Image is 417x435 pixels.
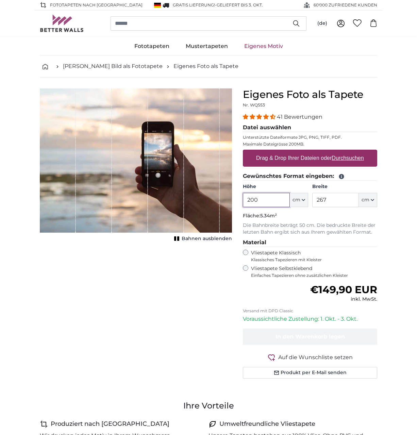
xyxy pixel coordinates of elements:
[217,2,263,7] span: Geliefert bis 3. Okt.
[173,2,215,7] span: GRATIS Lieferung!
[243,183,308,190] label: Höhe
[276,333,345,340] span: In den Warenkorb legen
[243,88,377,101] h1: Eigenes Foto als Tapete
[182,235,232,242] span: Bahnen ausblenden
[293,197,300,203] span: cm
[40,400,377,411] h3: Ihre Vorteile
[251,250,371,263] label: Vliestapete Klassisch
[362,197,369,203] span: cm
[359,193,377,207] button: cm
[173,62,238,70] a: Eigenes Foto als Tapete
[215,2,263,7] span: -
[312,183,377,190] label: Breite
[172,234,232,244] button: Bahnen ausblenden
[260,213,277,219] span: 5.34m²
[219,419,315,429] h4: Umweltfreundliche Vliestapete
[251,265,377,278] label: Vliestapete Selbstklebend
[178,37,236,55] a: Mustertapeten
[243,102,265,107] span: Nr. WQ553
[310,283,377,296] span: €149,90 EUR
[243,135,377,140] p: Unterstützte Dateiformate JPG, PNG, TIFF, PDF.
[243,114,277,120] span: 4.39 stars
[243,213,377,219] p: Fläche:
[253,151,367,165] label: Drag & Drop Ihrer Dateien oder
[310,296,377,303] div: inkl. MwSt.
[50,2,143,8] span: Fototapeten nach [GEOGRAPHIC_DATA]
[243,329,377,345] button: In den Warenkorb legen
[243,308,377,314] p: Versand mit DPD Classic
[126,37,178,55] a: Fototapeten
[243,238,377,247] legend: Material
[154,3,161,8] img: Deutschland
[278,353,353,362] span: Auf die Wunschliste setzen
[243,315,377,323] p: Voraussichtliche Zustellung: 1. Okt. - 3. Okt.
[63,62,163,70] a: [PERSON_NAME] Bild als Fototapete
[243,123,377,132] legend: Datei auswählen
[251,257,371,263] span: Klassisches Tapezieren mit Kleister
[277,114,322,120] span: 41 Bewertungen
[243,172,377,181] legend: Gewünschtes Format eingeben:
[314,2,377,8] span: 60'000 ZUFRIEDENE KUNDEN
[243,353,377,362] button: Auf die Wunschliste setzen
[243,222,377,236] p: Die Bahnbreite beträgt 50 cm. Die bedruckte Breite der letzten Bahn ergibt sich aus Ihrem gewählt...
[40,88,232,244] div: 1 of 1
[236,37,291,55] a: Eigenes Motiv
[40,55,377,78] nav: breadcrumbs
[40,15,84,32] img: Betterwalls
[243,367,377,379] button: Produkt per E-Mail senden
[243,141,377,147] p: Maximale Dateigrösse 200MB.
[251,273,377,278] span: Einfaches Tapezieren ohne zusätzlichen Kleister
[332,155,364,161] u: Durchsuchen
[312,17,333,30] button: (de)
[51,419,169,429] h4: Produziert nach [GEOGRAPHIC_DATA]
[290,193,308,207] button: cm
